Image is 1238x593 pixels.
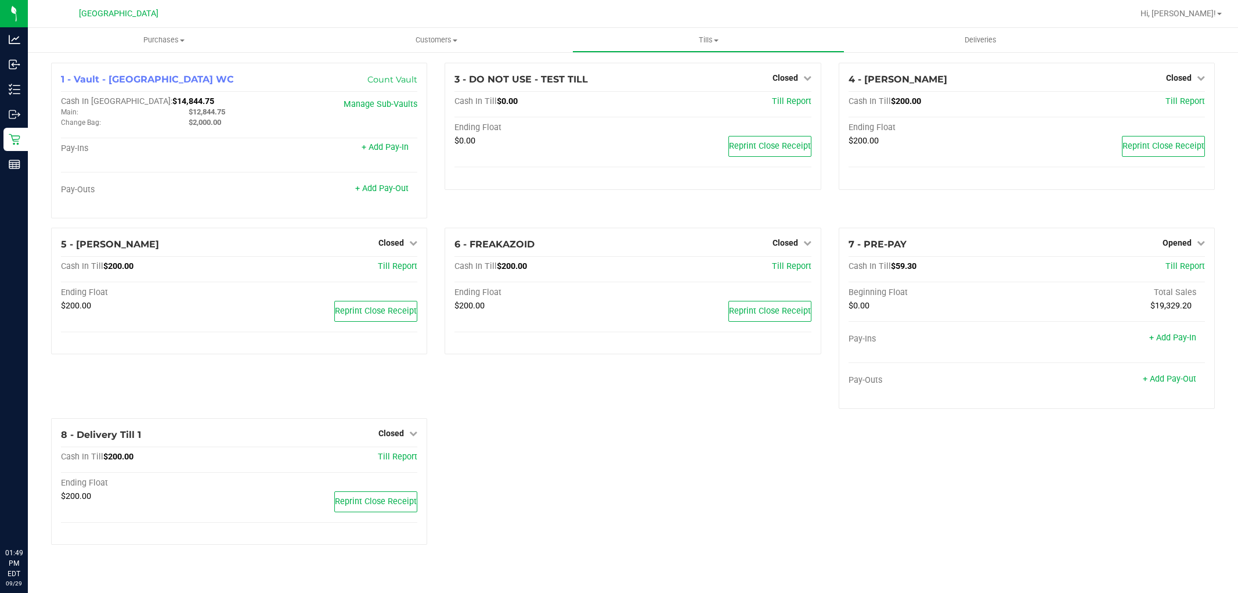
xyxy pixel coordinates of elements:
span: Hi, [PERSON_NAME]! [1140,9,1216,18]
span: $59.30 [891,261,916,271]
span: Main: [61,108,78,116]
span: $200.00 [497,261,527,271]
div: Pay-Outs [849,375,1027,386]
span: 3 - DO NOT USE - TEST TILL [454,74,588,85]
a: Till Report [378,452,417,462]
div: Pay-Outs [61,185,239,195]
span: $200.00 [61,491,91,501]
div: Ending Float [849,123,1027,133]
span: $19,329.20 [1150,301,1192,311]
button: Reprint Close Receipt [728,301,811,322]
button: Reprint Close Receipt [728,136,811,157]
button: Reprint Close Receipt [1122,136,1205,157]
span: Change Bag: [61,118,101,127]
div: Ending Float [454,287,633,298]
span: Deliveries [949,35,1012,45]
div: Ending Float [61,478,239,488]
inline-svg: Outbound [9,109,20,120]
button: Reprint Close Receipt [334,301,417,322]
span: 4 - [PERSON_NAME] [849,74,947,85]
span: 8 - Delivery Till 1 [61,429,141,440]
span: Reprint Close Receipt [335,306,417,316]
a: Tills [572,28,844,52]
iframe: Resource center [12,500,46,535]
a: + Add Pay-Out [355,184,409,193]
span: $0.00 [849,301,869,311]
span: Customers [301,35,572,45]
span: Cash In Till [849,96,891,106]
a: Deliveries [844,28,1117,52]
span: Closed [1166,73,1192,82]
a: Till Report [772,261,811,271]
div: Pay-Ins [61,143,239,154]
span: 1 - Vault - [GEOGRAPHIC_DATA] WC [61,74,234,85]
a: Customers [300,28,572,52]
a: + Add Pay-Out [1143,374,1196,384]
span: 5 - [PERSON_NAME] [61,239,159,250]
a: Count Vault [367,74,417,85]
span: $200.00 [103,261,133,271]
inline-svg: Inbound [9,59,20,70]
span: Cash In [GEOGRAPHIC_DATA]: [61,96,172,106]
span: Cash In Till [61,261,103,271]
span: Reprint Close Receipt [729,141,811,151]
inline-svg: Inventory [9,84,20,95]
span: 6 - FREAKAZOID [454,239,535,250]
span: Reprint Close Receipt [729,306,811,316]
a: Manage Sub-Vaults [344,99,417,109]
span: Closed [378,429,404,438]
span: $14,844.75 [172,96,214,106]
div: Ending Float [61,287,239,298]
span: $0.00 [497,96,518,106]
a: Till Report [1165,96,1205,106]
span: $200.00 [849,136,879,146]
div: Pay-Ins [849,334,1027,344]
span: Tills [573,35,844,45]
span: Closed [773,238,798,247]
a: Purchases [28,28,300,52]
button: Reprint Close Receipt [334,491,417,512]
span: Reprint Close Receipt [335,497,417,506]
span: [GEOGRAPHIC_DATA] [79,9,158,19]
span: Purchases [28,35,300,45]
div: Beginning Float [849,287,1027,298]
span: $2,000.00 [189,118,221,127]
span: $200.00 [103,452,133,462]
inline-svg: Analytics [9,34,20,45]
a: Till Report [1165,261,1205,271]
a: Till Report [378,261,417,271]
a: + Add Pay-In [1149,333,1196,343]
span: Cash In Till [61,452,103,462]
span: Cash In Till [454,96,497,106]
p: 01:49 PM EDT [5,548,23,579]
a: Till Report [772,96,811,106]
span: $200.00 [891,96,921,106]
span: Closed [378,238,404,247]
a: + Add Pay-In [362,142,409,152]
span: Opened [1163,238,1192,247]
inline-svg: Retail [9,134,20,145]
p: 09/29 [5,579,23,588]
inline-svg: Reports [9,159,20,170]
span: $0.00 [454,136,475,146]
div: Total Sales [1027,287,1205,298]
span: 7 - PRE-PAY [849,239,907,250]
span: Cash In Till [454,261,497,271]
span: Cash In Till [849,261,891,271]
span: Closed [773,73,798,82]
span: $200.00 [61,301,91,311]
div: Ending Float [454,123,633,133]
span: $200.00 [454,301,485,311]
span: Reprint Close Receipt [1122,141,1204,151]
span: $12,844.75 [189,107,225,116]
